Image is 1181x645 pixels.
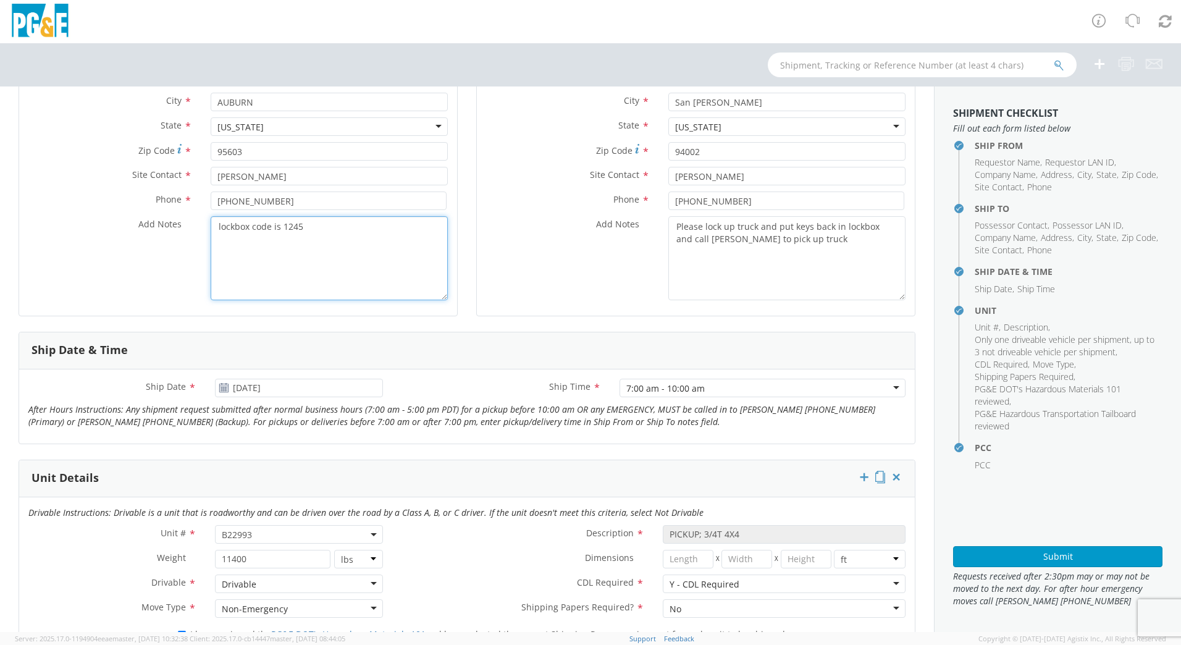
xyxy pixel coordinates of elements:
[975,267,1162,276] h4: Ship Date & Time
[664,634,694,643] a: Feedback
[975,169,1036,180] span: Company Name
[713,550,722,568] span: X
[222,529,376,541] span: B22993
[178,631,186,639] input: I have reviewed thePG&E DOT's Hazardous Materials 101and have selected the correct Shipping Paper...
[141,601,186,613] span: Move Type
[624,95,639,106] span: City
[28,403,875,428] i: After Hours Instructions: Any shipment request submitted after normal business hours (7:00 am - 5...
[1077,232,1093,244] li: ,
[138,145,175,156] span: Zip Code
[675,121,721,133] div: [US_STATE]
[975,358,1030,371] li: ,
[596,218,639,230] span: Add Notes
[217,121,264,133] div: [US_STATE]
[1096,232,1119,244] li: ,
[768,53,1077,77] input: Shipment, Tracking or Reference Number (at least 4 chars)
[1122,169,1158,181] li: ,
[222,578,256,591] div: Drivable
[975,181,1024,193] li: ,
[626,382,705,395] div: 7:00 am - 10:00 am
[953,122,1162,135] span: Fill out each form listed below
[585,552,634,563] span: Dimensions
[978,634,1166,644] span: Copyright © [DATE]-[DATE] Agistix Inc., All Rights Reserved
[549,381,590,392] span: Ship Time
[721,550,772,568] input: Width
[975,334,1159,358] li: ,
[1077,232,1091,243] span: City
[1033,358,1074,370] span: Move Type
[975,244,1022,256] span: Site Contact
[975,283,1012,295] span: Ship Date
[1033,358,1076,371] li: ,
[975,204,1162,213] h4: Ship To
[975,334,1154,358] span: Only one driveable vehicle per shipment, up to 3 not driveable vehicle per shipment
[975,306,1162,315] h4: Unit
[975,244,1024,256] li: ,
[146,381,186,392] span: Ship Date
[161,119,182,131] span: State
[28,507,704,518] i: Drivable Instructions: Drivable is a unit that is roadworthy and can be driven over the road by a...
[1041,169,1072,180] span: Address
[166,95,182,106] span: City
[975,232,1036,243] span: Company Name
[975,383,1121,407] span: PG&E DOT's Hazardous Materials 101 reviewed
[975,219,1048,231] span: Possessor Contact
[1004,321,1050,334] li: ,
[138,218,182,230] span: Add Notes
[521,601,634,613] span: Shipping Papers Required?
[975,459,991,471] span: PCC
[629,634,656,643] a: Support
[975,181,1022,193] span: Site Contact
[1045,156,1114,168] span: Requestor LAN ID
[975,383,1159,408] li: ,
[975,443,1162,452] h4: PCC
[1041,232,1072,243] span: Address
[1041,169,1074,181] li: ,
[157,552,186,563] span: Weight
[670,578,739,591] div: Y - CDL Required
[1122,169,1156,180] span: Zip Code
[618,119,639,131] span: State
[975,283,1014,295] li: ,
[1017,283,1055,295] span: Ship Time
[32,472,99,484] h3: Unit Details
[15,634,188,643] span: Server: 2025.17.0-1194904eeae
[670,603,681,615] div: No
[975,321,999,333] span: Unit #
[32,344,128,356] h3: Ship Date & Time
[1096,169,1117,180] span: State
[953,106,1058,120] strong: Shipment Checklist
[1041,232,1074,244] li: ,
[975,371,1074,382] span: Shipping Papers Required
[577,576,634,588] span: CDL Required
[1053,219,1122,231] span: Possessor LAN ID
[975,358,1028,370] span: CDL Required
[975,219,1049,232] li: ,
[781,550,831,568] input: Height
[975,321,1001,334] li: ,
[596,145,633,156] span: Zip Code
[270,634,345,643] span: master, [DATE] 08:44:05
[1077,169,1091,180] span: City
[151,576,186,588] span: Drivable
[590,169,639,180] span: Site Contact
[1096,169,1119,181] li: ,
[156,193,182,205] span: Phone
[132,169,182,180] span: Site Contact
[1122,232,1156,243] span: Zip Code
[1004,321,1048,333] span: Description
[953,546,1162,567] button: Submit
[586,527,634,539] span: Description
[613,193,639,205] span: Phone
[112,634,188,643] span: master, [DATE] 10:32:38
[975,169,1038,181] li: ,
[1027,181,1052,193] span: Phone
[975,156,1042,169] li: ,
[663,550,713,568] input: Length
[9,4,71,40] img: pge-logo-06675f144f4cfa6a6814.png
[222,603,288,615] div: Non-Emergency
[1096,232,1117,243] span: State
[975,232,1038,244] li: ,
[975,371,1075,383] li: ,
[975,141,1162,150] h4: Ship From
